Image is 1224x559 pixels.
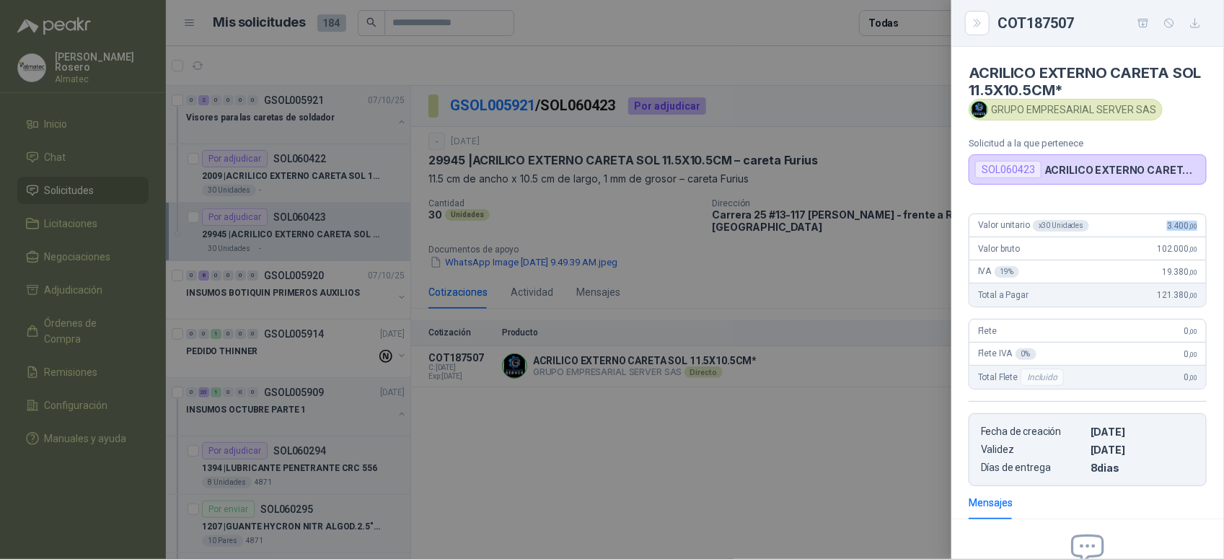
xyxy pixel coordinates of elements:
span: Total Flete [978,369,1067,386]
span: 102.000 [1157,244,1197,254]
div: x 30 Unidades [1033,220,1089,232]
p: Solicitud a la que pertenece [969,138,1207,149]
span: 19.380 [1162,267,1197,277]
p: [DATE] [1091,444,1194,456]
div: GRUPO EMPRESARIAL SERVER SAS [969,99,1163,120]
span: Flete IVA [978,348,1036,360]
div: 19 % [995,266,1020,278]
span: ,00 [1189,351,1197,358]
div: 0 % [1016,348,1036,360]
span: ,00 [1189,222,1197,230]
span: ,00 [1189,291,1197,299]
span: ,00 [1189,245,1197,253]
span: ,00 [1189,268,1197,276]
span: Flete [978,326,997,336]
span: ,00 [1189,374,1197,382]
p: [DATE] [1091,426,1194,438]
span: Total a Pagar [978,290,1029,300]
span: 3.400 [1167,221,1197,231]
p: Validez [981,444,1085,456]
div: Mensajes [969,495,1013,511]
span: Valor unitario [978,220,1089,232]
span: 0 [1184,349,1197,359]
span: 0 [1184,372,1197,382]
div: SOL060423 [975,161,1042,178]
p: ACRILICO EXTERNO CARETA SOL 11.5X10.5CM – careta Furius [1044,164,1200,176]
button: Close [969,14,986,32]
span: 0 [1184,326,1197,336]
p: Fecha de creación [981,426,1085,438]
span: 121.380 [1157,290,1197,300]
span: ,00 [1189,327,1197,335]
span: IVA [978,266,1019,278]
h4: ACRILICO EXTERNO CARETA SOL 11.5X10.5CM* [969,64,1207,99]
img: Company Logo [972,102,987,118]
p: 8 dias [1091,462,1194,474]
p: Días de entrega [981,462,1085,474]
div: Incluido [1021,369,1064,386]
div: COT187507 [998,12,1207,35]
span: Valor bruto [978,244,1020,254]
